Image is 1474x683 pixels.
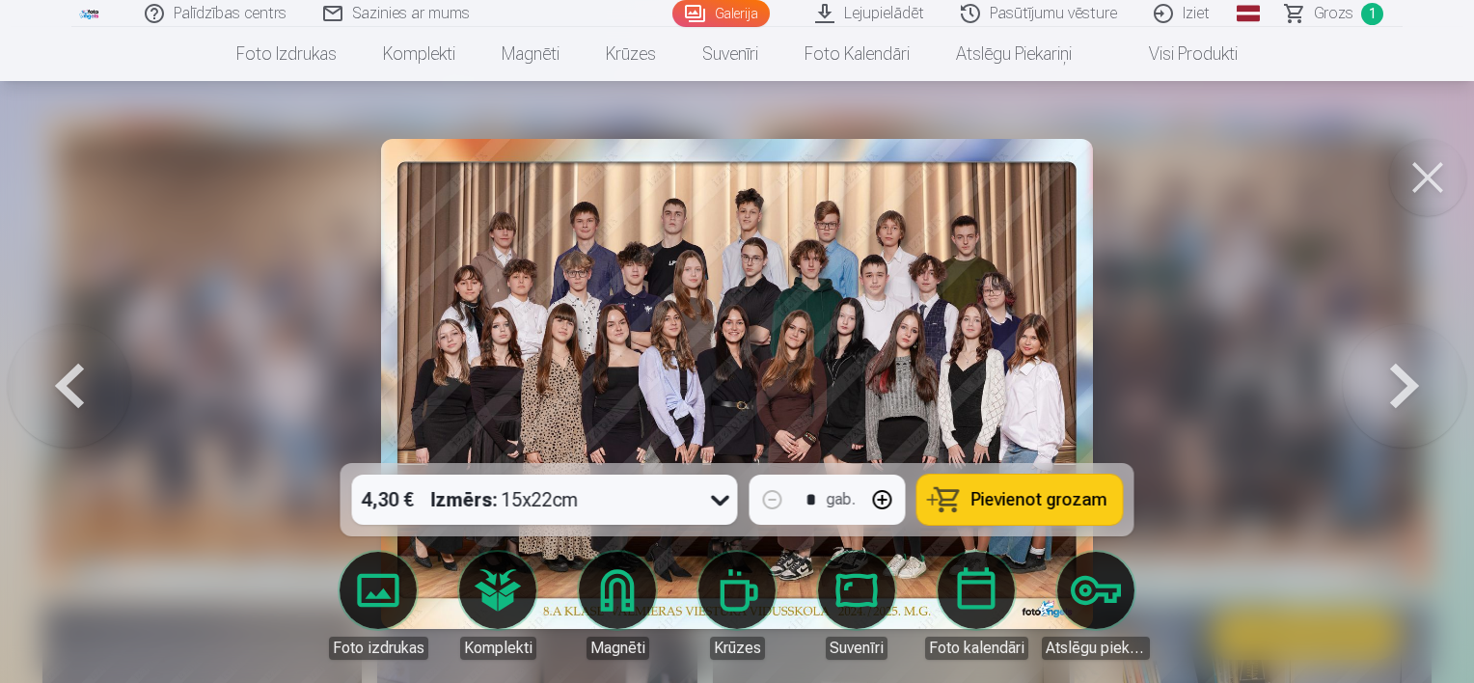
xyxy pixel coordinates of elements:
img: /fa1 [79,8,100,19]
a: Atslēgu piekariņi [933,27,1095,81]
div: Foto izdrukas [329,637,428,660]
a: Krūzes [683,552,791,660]
span: 1 [1361,3,1383,25]
div: Atslēgu piekariņi [1042,637,1150,660]
div: 15x22cm [431,475,579,525]
a: Komplekti [444,552,552,660]
a: Magnēti [563,552,671,660]
a: Krūzes [583,27,679,81]
div: Foto kalendāri [925,637,1028,660]
div: Magnēti [587,637,649,660]
div: Krūzes [710,637,765,660]
a: Foto kalendāri [781,27,933,81]
div: gab. [827,488,856,511]
strong: Izmērs : [431,486,498,513]
span: Grozs [1314,2,1353,25]
a: Foto izdrukas [213,27,360,81]
div: Komplekti [460,637,536,660]
a: Atslēgu piekariņi [1042,552,1150,660]
div: 4,30 € [352,475,423,525]
a: Magnēti [478,27,583,81]
a: Visi produkti [1095,27,1261,81]
a: Foto kalendāri [922,552,1030,660]
a: Suvenīri [679,27,781,81]
button: Pievienot grozam [917,475,1123,525]
div: Suvenīri [826,637,887,660]
span: Pievienot grozam [971,491,1107,508]
a: Suvenīri [803,552,911,660]
a: Komplekti [360,27,478,81]
a: Foto izdrukas [324,552,432,660]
